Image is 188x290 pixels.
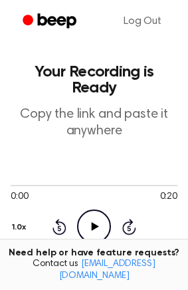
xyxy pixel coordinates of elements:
[13,9,88,35] a: Beep
[8,259,180,282] span: Contact us
[59,259,155,281] a: [EMAIL_ADDRESS][DOMAIN_NAME]
[11,106,177,140] p: Copy the link and paste it anywhere
[11,190,28,204] span: 0:00
[160,190,177,204] span: 0:20
[11,216,31,239] button: 1.0x
[11,64,177,96] h1: Your Recording is Ready
[110,5,175,37] a: Log Out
